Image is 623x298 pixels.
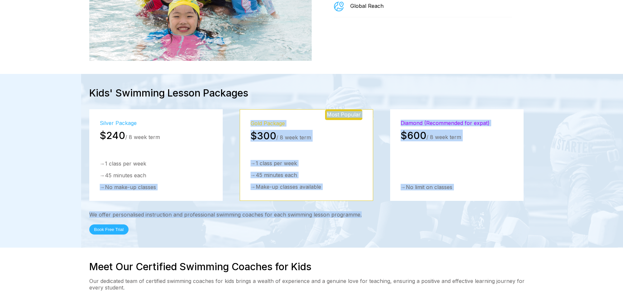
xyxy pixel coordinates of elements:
[251,184,362,190] div: → Make-up classes available
[251,160,362,167] div: → 1 class per week
[251,120,362,127] div: Gold Package
[350,3,384,9] div: Global Reach
[89,211,534,218] div: We offer personalised instruction and professional swimming coaches for each swimming lesson prog...
[100,130,125,141] span: $240
[251,172,362,178] div: → 45 minutes each
[325,110,362,120] div: Most Popular
[100,120,212,126] div: Silver Package
[100,160,212,167] div: → 1 class per week
[100,172,212,179] div: → 45 minutes each
[89,87,534,99] div: Kids' Swimming Lesson Packages
[401,130,513,141] div: / 8 week term
[251,130,276,142] span: $300
[89,224,129,235] button: Book Free Trial
[401,120,513,126] div: Diamond (Recommended for expat)
[89,278,534,291] p: Our dedicated team of certified swimming coaches for kids brings a wealth of experience and a gen...
[251,130,362,142] div: / 8 week term
[401,184,513,190] div: → No limit on classes
[401,130,426,141] span: $600
[100,184,212,190] div: → No make-up classes
[334,2,344,11] img: a happy child attending a group swimming lesson for kids
[89,261,534,272] h2: Meet Our Certified Swimming Coaches for Kids
[100,130,212,141] div: / 8 week term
